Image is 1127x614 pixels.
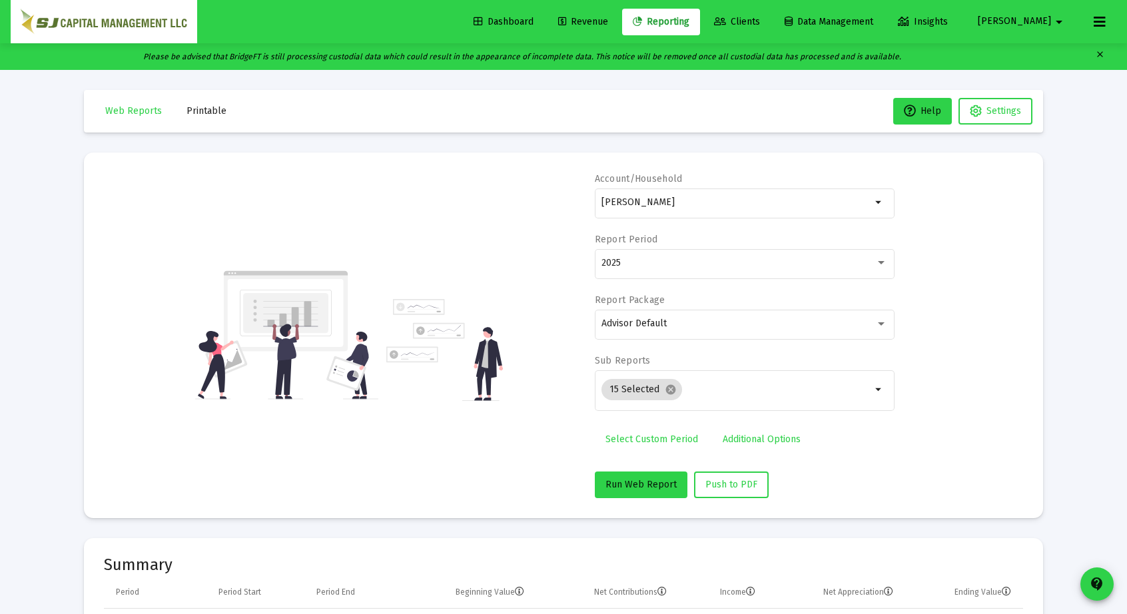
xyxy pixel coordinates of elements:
span: Printable [187,105,226,117]
td: Column Net Appreciation [765,577,903,609]
span: 2025 [601,257,621,268]
div: Period [116,587,139,597]
td: Column Period Start [209,577,307,609]
div: Ending Value [954,587,1011,597]
button: Run Web Report [595,471,687,498]
mat-icon: cancel [665,384,677,396]
a: Dashboard [463,9,544,35]
span: Revenue [558,16,608,27]
a: Reporting [622,9,700,35]
button: Printable [176,98,237,125]
mat-icon: arrow_drop_down [871,194,887,210]
mat-card-title: Summary [104,558,1023,571]
span: Dashboard [474,16,534,27]
button: Help [893,98,952,125]
div: Beginning Value [456,587,524,597]
button: Push to PDF [694,471,769,498]
div: Net Appreciation [823,587,893,597]
button: Web Reports [95,98,173,125]
i: Please be advised that BridgeFT is still processing custodial data which could result in the appe... [143,52,901,61]
label: Sub Reports [595,355,651,366]
span: Insights [898,16,948,27]
span: Select Custom Period [605,434,698,445]
div: Income [720,587,755,597]
img: Dashboard [21,9,187,35]
td: Column Period End [307,577,400,609]
span: Data Management [785,16,873,27]
span: Run Web Report [605,479,677,490]
img: reporting-alt [386,299,503,401]
span: Help [904,105,941,117]
td: Column Period [104,577,209,609]
a: Insights [887,9,958,35]
mat-chip: 15 Selected [601,379,682,400]
span: Clients [714,16,760,27]
a: Data Management [774,9,884,35]
td: Column Net Contributions [534,577,676,609]
a: Clients [703,9,771,35]
mat-icon: arrow_drop_down [1051,9,1067,35]
mat-chip-list: Selection [601,376,871,403]
td: Column Income [676,577,765,609]
div: Period End [316,587,355,597]
mat-icon: arrow_drop_down [871,382,887,398]
span: Web Reports [105,105,162,117]
span: [PERSON_NAME] [978,16,1051,27]
input: Search or select an account or household [601,197,871,208]
div: Period Start [218,587,261,597]
span: Push to PDF [705,479,757,490]
td: Column Beginning Value [400,577,533,609]
img: reporting [195,269,378,401]
span: Additional Options [723,434,801,445]
button: [PERSON_NAME] [962,8,1083,35]
label: Report Period [595,234,658,245]
mat-icon: clear [1095,47,1105,67]
mat-icon: contact_support [1089,576,1105,592]
span: Settings [986,105,1021,117]
td: Column Ending Value [903,577,1023,609]
label: Account/Household [595,173,683,184]
a: Revenue [548,9,619,35]
button: Settings [958,98,1032,125]
span: Advisor Default [601,318,667,329]
span: Reporting [633,16,689,27]
label: Report Package [595,294,665,306]
div: Net Contributions [594,587,667,597]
